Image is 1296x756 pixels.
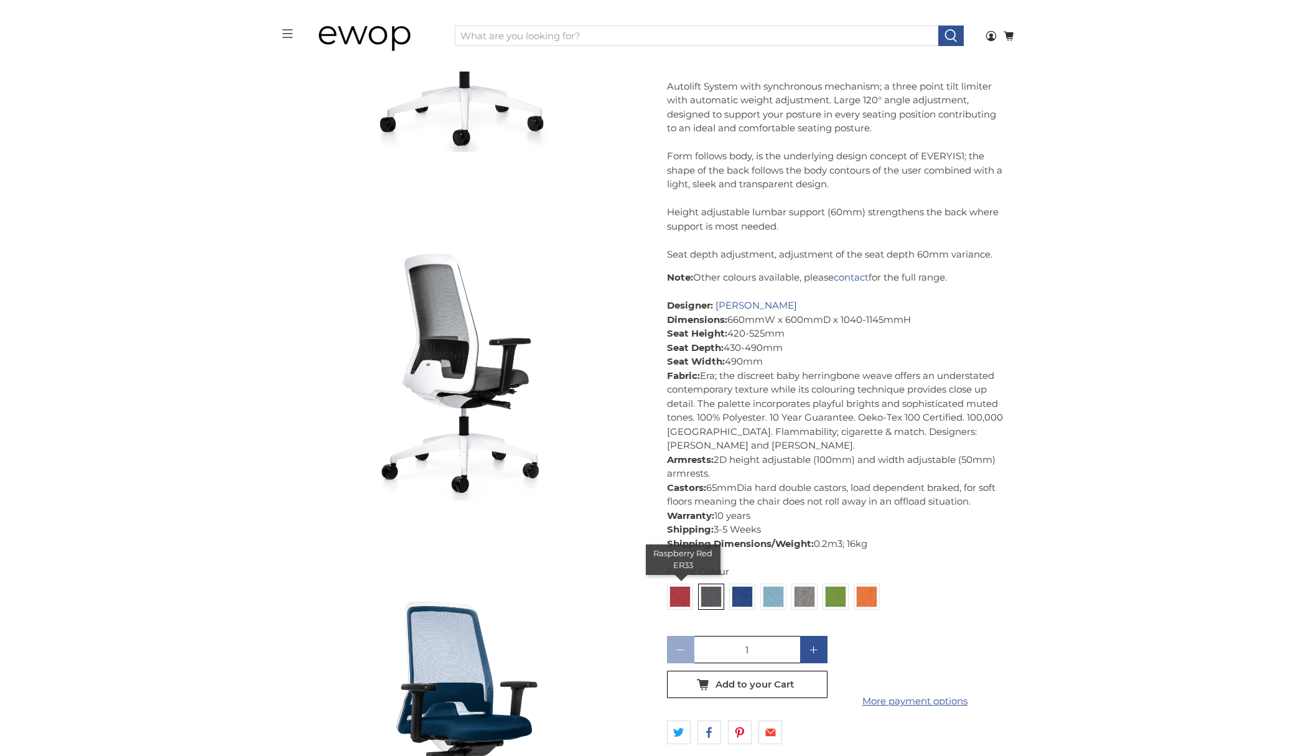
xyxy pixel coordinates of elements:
a: contact [834,271,869,283]
button: Add to your Cart [667,671,827,698]
div: Raspberry Red ER33 [646,544,720,575]
strong: Dimensions: [667,314,727,325]
div: Fabric Colour [667,565,1003,579]
strong: Seat Width: [667,355,725,367]
a: Interstuhl Office EVERYIS1 Office Task Chair 182E Quartz Grey [294,164,630,500]
strong: Note: [667,271,693,283]
strong: Fabric: [667,370,700,381]
strong: Seat Depth: [667,342,724,353]
strong: Shipping Dimensions/Weight: [667,538,814,549]
span: Other colours available, please [693,271,834,283]
strong: Warranty: [667,510,714,521]
strong: Seat Height: [667,327,727,339]
p: 660mmW x 600mmD x 1040-1145mmH 420-525mm 430-490mm 490mm Era; the discreet baby herringbone weave... [667,271,1003,551]
strong: Designer: [667,299,713,311]
a: More payment options [835,694,995,709]
a: [PERSON_NAME] [716,299,797,311]
input: What are you looking for? [455,26,939,47]
strong: Armrests: [667,454,714,465]
span: Add to your Cart [716,679,794,690]
span: for the full range. [869,271,947,283]
strong: Shipping: [667,523,714,535]
strong: Castors: [667,482,706,493]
